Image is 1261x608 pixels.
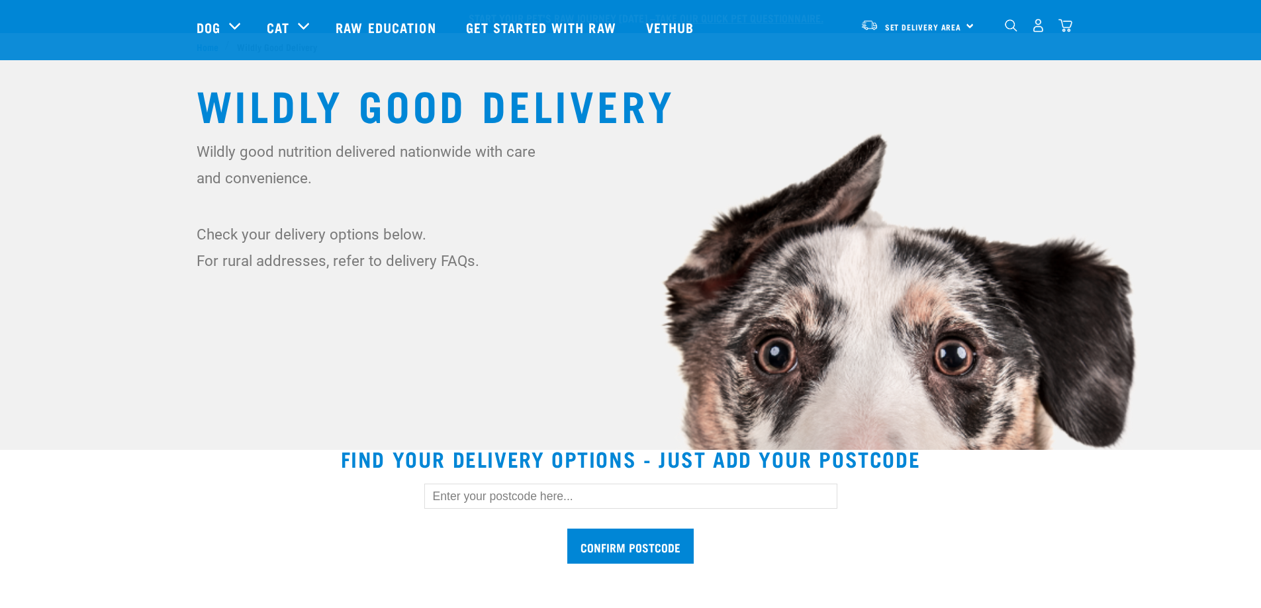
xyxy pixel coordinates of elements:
a: Cat [267,17,289,37]
input: Confirm postcode [567,529,694,564]
a: Raw Education [322,1,452,54]
img: home-icon-1@2x.png [1005,19,1017,32]
p: Check your delivery options below. For rural addresses, refer to delivery FAQs. [197,221,544,274]
input: Enter your postcode here... [424,484,837,509]
img: van-moving.png [861,19,878,31]
h2: Find your delivery options - just add your postcode [16,447,1245,470]
a: Dog [197,17,220,37]
a: Vethub [633,1,711,54]
img: user.png [1031,19,1045,32]
h1: Wildly Good Delivery [197,80,1065,128]
img: home-icon@2x.png [1058,19,1072,32]
span: Set Delivery Area [885,24,962,29]
p: Wildly good nutrition delivered nationwide with care and convenience. [197,138,544,191]
a: Get started with Raw [453,1,633,54]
